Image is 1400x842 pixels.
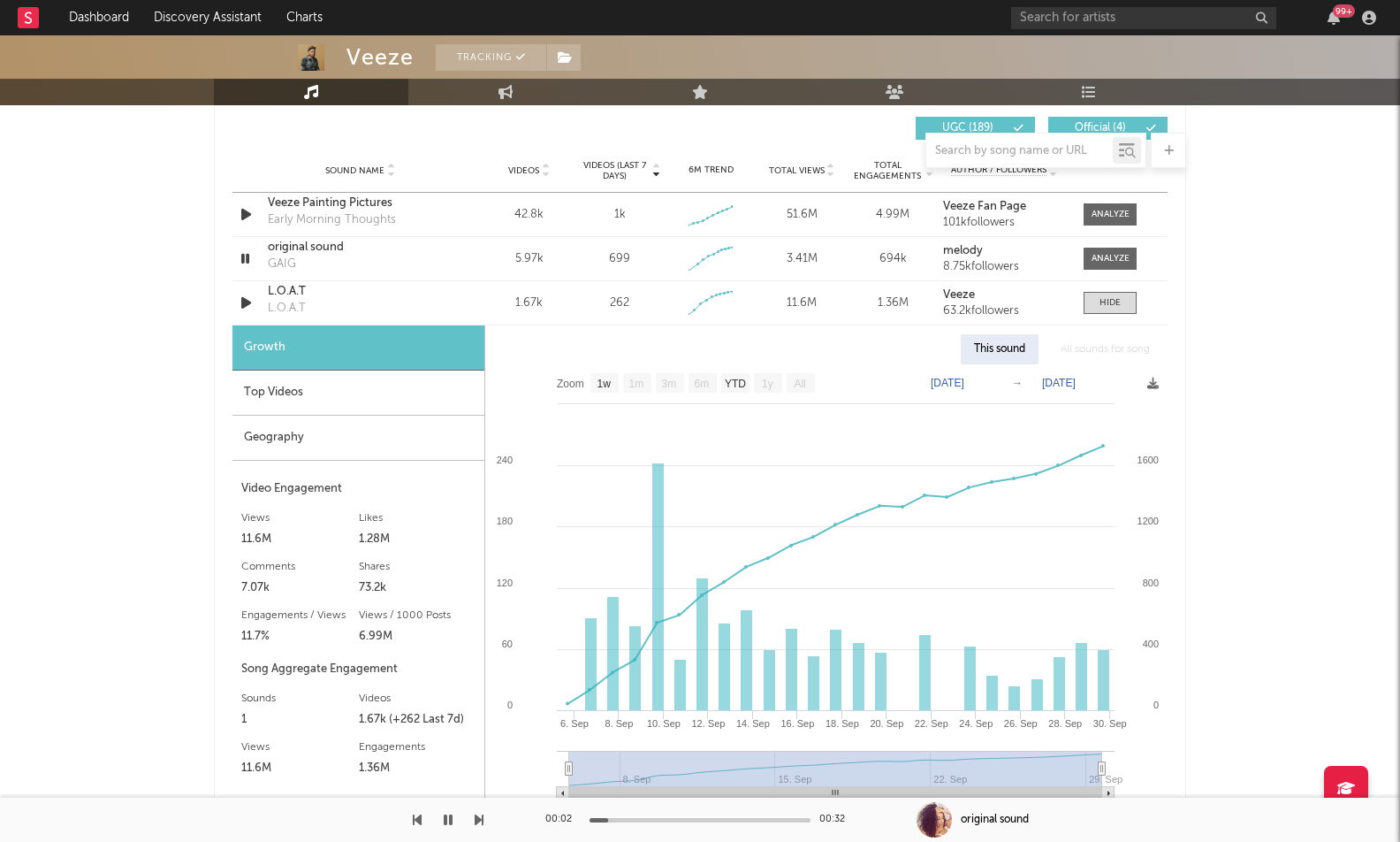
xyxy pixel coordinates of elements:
text: 29. Sep [1089,774,1122,785]
text: 26. Sep [1004,718,1038,729]
text: 1y [762,378,773,390]
text: 6. Sep [560,718,589,729]
text: 8. Sep [605,718,634,729]
a: Veeze [943,289,1066,302]
div: Sounds [241,688,359,709]
span: Videos (last 7 days) [579,160,651,181]
strong: Veeze [943,289,975,301]
div: Likes [359,508,476,529]
div: L.O.A.T [268,300,306,318]
div: Comments [241,556,359,578]
text: 240 [497,455,513,465]
text: 14. Sep [736,718,770,729]
div: 4.99M [852,206,934,224]
a: Veeze Painting Pictures [268,195,453,212]
div: 101k followers [943,217,1066,229]
a: melody [943,245,1066,257]
text: 120 [497,578,513,588]
text: 30. Sep [1093,718,1127,729]
text: [DATE] [931,377,964,389]
div: Views / 1000 Posts [359,605,476,626]
text: 1m [629,378,644,390]
div: 1k [614,206,626,224]
div: Video Engagement [241,478,476,500]
div: Veeze [346,44,414,71]
span: Total Views [769,165,825,176]
text: 12. Sep [691,718,725,729]
text: 24. Sep [959,718,993,729]
div: Growth [232,325,484,371]
text: 400 [1143,639,1159,649]
text: 800 [1143,578,1159,588]
text: 0 [1153,700,1159,710]
div: 11.6M [241,758,359,779]
div: 699 [609,250,630,268]
text: Zoom [557,378,584,390]
div: 99 + [1333,4,1355,18]
text: 60 [502,639,513,649]
text: → [1012,377,1023,389]
text: 3m [662,378,677,390]
div: Shares [359,556,476,578]
div: 00:32 [819,809,855,831]
text: 22. Sep [915,718,948,729]
div: All sounds for song [1047,334,1163,364]
div: 262 [610,295,629,312]
div: Views [241,508,359,529]
button: Official(4) [1048,117,1168,140]
text: 20. Sep [870,718,903,729]
div: 11.7% [241,626,359,647]
button: 99+ [1328,11,1340,25]
div: Song Aggregate Engagement [241,659,476,680]
div: 1.28M [359,529,476,550]
text: All [794,378,805,390]
input: Search by song name or URL [926,144,1113,158]
input: Search for artists [1011,7,1276,29]
div: 8.75k followers [943,261,1066,273]
text: 1200 [1137,516,1159,526]
div: Early Morning Thoughts [268,211,396,229]
strong: melody [943,245,983,256]
a: Veeze Fan Page [943,201,1066,213]
span: Sound Name [325,165,384,176]
div: 42.8k [488,206,570,224]
text: 1w [597,378,612,390]
span: Author / Followers [951,165,1046,176]
span: Total Engagements [852,160,924,181]
text: 180 [497,516,513,526]
div: original sound [268,239,453,256]
div: 6M Trend [670,164,752,177]
div: 3.41M [761,250,843,268]
div: 1.36M [852,295,934,312]
span: Videos [508,165,539,176]
div: L.O.A.T [268,283,453,301]
span: Official ( 4 ) [1060,123,1141,134]
div: 63.2k followers [943,305,1066,318]
text: 10. Sep [647,718,681,729]
div: This sound [961,334,1039,364]
text: YTD [725,378,746,390]
div: Top Videos [232,371,484,416]
div: 11.6M [761,295,843,312]
div: 73.2k [359,578,476,599]
button: UGC(189) [916,117,1035,140]
div: 1.67k (+262 Last 7d) [359,709,476,731]
div: 51.6M [761,206,843,224]
text: 18. Sep [826,718,859,729]
div: original sound [961,812,1029,828]
strong: Veeze Fan Page [943,201,1026,212]
div: 00:02 [545,809,581,831]
div: Engagements [359,737,476,758]
div: Engagements / Views [241,605,359,626]
text: 6m [695,378,710,390]
text: 1600 [1137,455,1159,465]
div: 7.07k [241,578,359,599]
text: 28. Sep [1048,718,1082,729]
div: Views [241,737,359,758]
text: 16. Sep [780,718,814,729]
div: 1.67k [488,295,570,312]
div: 1 [241,709,359,731]
div: 694k [852,250,934,268]
div: Videos [359,688,476,709]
